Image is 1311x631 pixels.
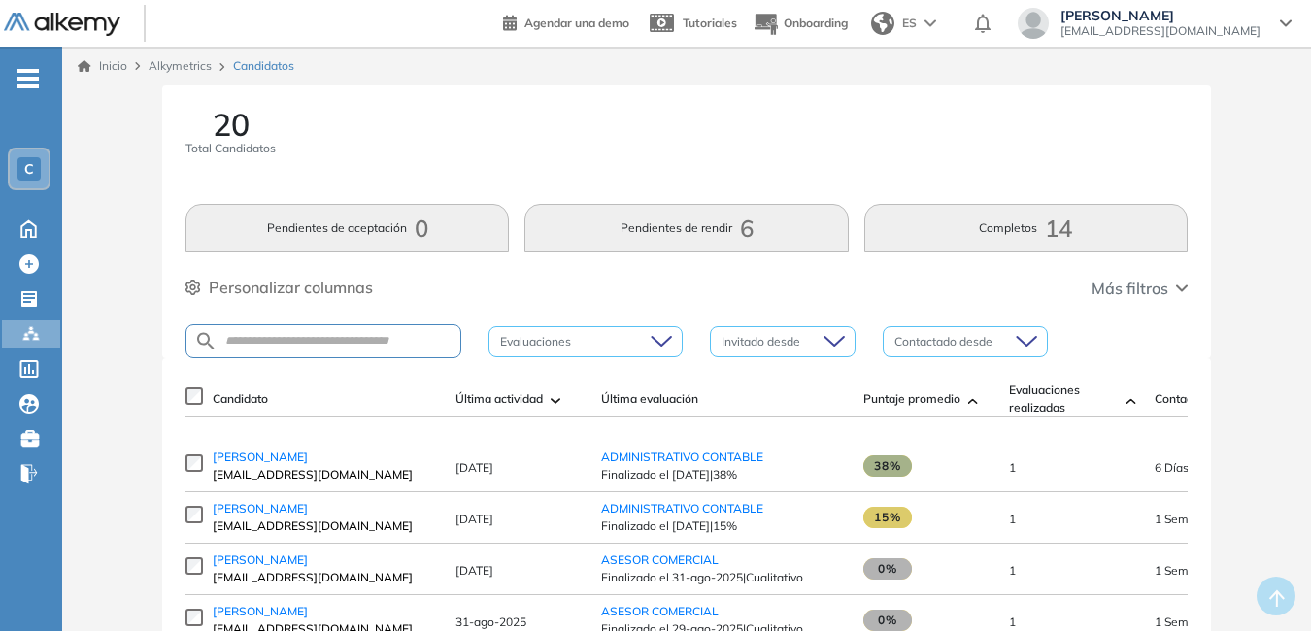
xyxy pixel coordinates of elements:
[968,398,978,404] img: [missing "en.ARROW_ALT" translation]
[213,604,308,618] span: [PERSON_NAME]
[524,16,629,30] span: Agendar una demo
[213,466,436,483] span: [EMAIL_ADDRESS][DOMAIN_NAME]
[24,161,34,177] span: C
[601,390,698,408] span: Última evaluación
[17,77,39,81] i: -
[213,500,436,517] a: [PERSON_NAME]
[863,455,912,477] span: 38%
[601,466,844,483] span: Finalizado el [DATE] | 38%
[1155,460,1189,475] span: 02-sep-2025
[871,12,894,35] img: world
[455,563,493,578] span: [DATE]
[213,517,436,535] span: [EMAIL_ADDRESS][DOMAIN_NAME]
[601,449,763,464] a: ADMINISTRATIVO CONTABLE
[78,57,127,75] a: Inicio
[1092,277,1168,300] span: Más filtros
[1009,614,1016,629] span: 1
[455,512,493,526] span: [DATE]
[601,552,719,567] a: ASESOR COMERCIAL
[863,390,960,408] span: Puntaje promedio
[4,13,120,37] img: Logo
[213,109,250,140] span: 20
[213,551,436,569] a: [PERSON_NAME]
[1155,512,1209,526] span: 01-sep-2025
[209,276,373,299] span: Personalizar columnas
[503,10,629,33] a: Agendar una demo
[185,140,276,157] span: Total Candidatos
[1092,277,1188,300] button: Más filtros
[455,390,543,408] span: Última actividad
[551,398,560,404] img: [missing "en.ARROW_ALT" translation]
[1009,563,1016,578] span: 1
[924,19,936,27] img: arrow
[1009,382,1118,416] span: Evaluaciones realizadas
[1009,460,1016,475] span: 1
[863,507,912,528] span: 15%
[524,204,848,252] button: Pendientes de rendir6
[213,390,268,408] span: Candidato
[863,610,912,631] span: 0%
[601,517,844,535] span: Finalizado el [DATE] | 15%
[213,603,436,620] a: [PERSON_NAME]
[1155,390,1239,408] span: Contacto desde
[1155,614,1209,629] span: 29-ago-2025
[683,16,737,30] span: Tutoriales
[233,57,294,75] span: Candidatos
[1126,398,1136,404] img: [missing "en.ARROW_ALT" translation]
[863,558,912,580] span: 0%
[149,58,212,73] span: Alkymetrics
[1009,512,1016,526] span: 1
[784,16,848,30] span: Onboarding
[753,3,848,45] button: Onboarding
[1155,563,1209,578] span: 29-ago-2025
[601,569,844,586] span: Finalizado el 31-ago-2025 | Cualitativo
[455,460,493,475] span: [DATE]
[194,329,218,353] img: SEARCH_ALT
[185,204,509,252] button: Pendientes de aceptación0
[213,449,308,464] span: [PERSON_NAME]
[213,448,436,466] a: [PERSON_NAME]
[601,604,719,618] a: ASESOR COMERCIAL
[864,204,1188,252] button: Completos14
[213,501,308,515] span: [PERSON_NAME]
[1060,8,1261,23] span: [PERSON_NAME]
[213,552,308,567] span: [PERSON_NAME]
[185,276,373,299] button: Personalizar columnas
[213,569,436,586] span: [EMAIL_ADDRESS][DOMAIN_NAME]
[1060,23,1261,39] span: [EMAIL_ADDRESS][DOMAIN_NAME]
[601,501,763,515] a: ADMINISTRATIVO CONTABLE
[455,614,526,629] span: 31-ago-2025
[902,15,917,32] span: ES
